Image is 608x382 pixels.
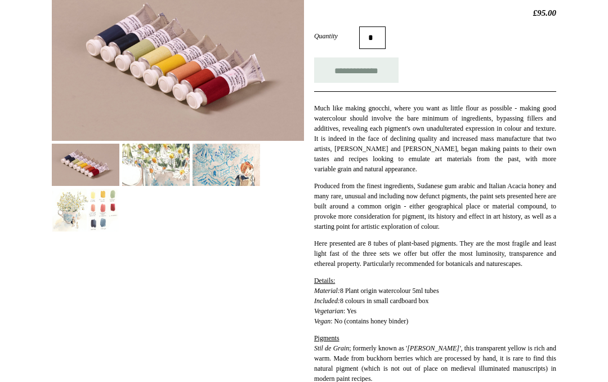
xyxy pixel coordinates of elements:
[122,144,190,186] img: Plant Origin Natural Pigments Watercolour Set
[314,239,556,269] p: Here presented are 8 tubes of plant-based pigments. They are the most fragile and least light fas...
[314,181,556,232] p: Produced from the finest ingredients, Sudanese gum arabic and Italian Acacia honey and many rare,...
[314,287,340,295] em: Material:
[314,335,339,343] span: Pigments
[314,318,330,326] em: Vegan
[314,297,340,305] em: Included:
[314,277,335,285] span: Details:
[314,32,359,42] label: Quantity
[314,308,343,316] em: Vegetarian
[407,345,461,353] em: [PERSON_NAME]'
[52,144,119,186] img: Plant Origin Natural Pigments Watercolour Set
[314,8,556,19] h2: £95.00
[314,104,556,175] p: Much like making gnocchi, where you want as little flour as possible - making good watercolour sh...
[314,277,439,326] span: 8 Plant origin watercolour 5ml tubes 8 colours in small cardboard box : Yes : No (contains honey ...
[193,144,260,186] img: Plant Origin Natural Pigments Watercolour Set
[52,189,119,232] img: Plant Origin Natural Pigments Watercolour Set
[314,345,349,353] em: Stil de Grain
